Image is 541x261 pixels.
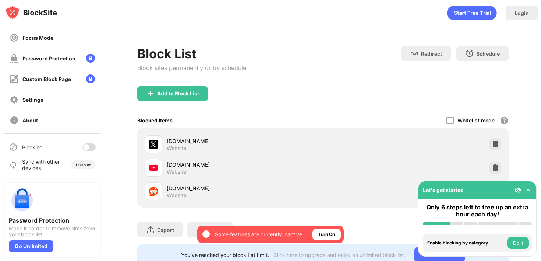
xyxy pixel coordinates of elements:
div: Block sites permanently or by schedule [137,64,246,72]
div: Add to Block List [157,91,199,97]
div: animation [447,6,497,20]
img: sync-icon.svg [9,160,18,169]
div: You’ve reached your block list limit. [181,252,269,258]
div: Export [157,227,174,233]
img: omni-setup-toggle.svg [524,187,532,194]
img: favicons [149,163,158,172]
div: Disabled [76,163,91,167]
div: [DOMAIN_NAME] [167,137,323,145]
img: customize-block-page-off.svg [10,74,19,84]
div: Password Protection [9,217,96,224]
img: lock-menu.svg [86,74,95,83]
div: Go Unlimited [9,240,53,252]
img: password-protection-off.svg [10,54,19,63]
div: Focus Mode [22,35,53,41]
img: push-password-protection.svg [9,187,35,214]
div: Sync with other devices [22,159,60,171]
div: Website [167,168,186,175]
img: settings-off.svg [10,95,19,104]
div: Some features are currently inactive. [215,231,304,238]
img: lock-menu.svg [86,54,95,63]
div: Enable blocking by category [427,240,505,246]
img: logo-blocksite.svg [5,5,57,20]
div: Whitelist mode [457,117,495,123]
div: [DOMAIN_NAME] [167,184,323,192]
img: favicons [149,140,158,149]
div: About [22,117,38,123]
img: eye-not-visible.svg [514,187,521,194]
div: Make it harder to remove sites from your block list [9,226,96,237]
img: blocking-icon.svg [9,143,18,152]
img: favicons [149,187,158,196]
img: error-circle-white.svg [202,230,211,239]
div: Login [515,10,529,16]
div: Website [167,192,186,199]
div: Settings [22,97,43,103]
div: Click here to upgrade and enjoy an unlimited block list. [273,252,406,258]
div: Only 6 steps left to free up an extra hour each day! [423,204,532,218]
div: Schedule [476,51,500,57]
img: focus-off.svg [10,33,19,42]
div: Blocked Items [137,117,173,123]
div: Redirect [421,51,442,57]
div: Blocking [22,144,43,150]
div: Website [167,145,186,152]
button: Do it [507,237,529,249]
div: Password Protection [22,55,75,62]
img: about-off.svg [10,116,19,125]
div: Block List [137,46,246,61]
div: Let's get started [423,187,464,193]
div: Custom Block Page [22,76,71,82]
div: Turn On [318,231,335,238]
div: [DOMAIN_NAME] [167,161,323,168]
